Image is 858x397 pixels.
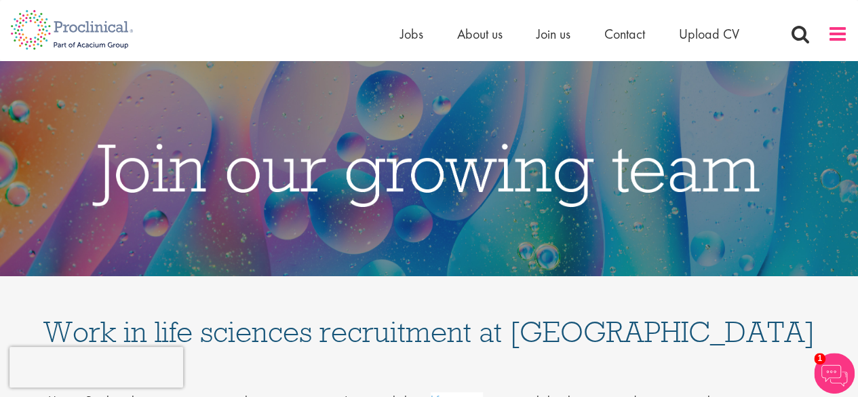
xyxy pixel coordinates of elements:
[400,25,423,43] a: Jobs
[9,347,183,387] iframe: reCAPTCHA
[814,353,825,364] span: 1
[679,25,739,43] a: Upload CV
[814,353,855,394] img: Chatbot
[537,25,570,43] a: Join us
[604,25,645,43] a: Contact
[43,290,816,347] h1: Work in life sciences recruitment at [GEOGRAPHIC_DATA]
[457,25,503,43] a: About us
